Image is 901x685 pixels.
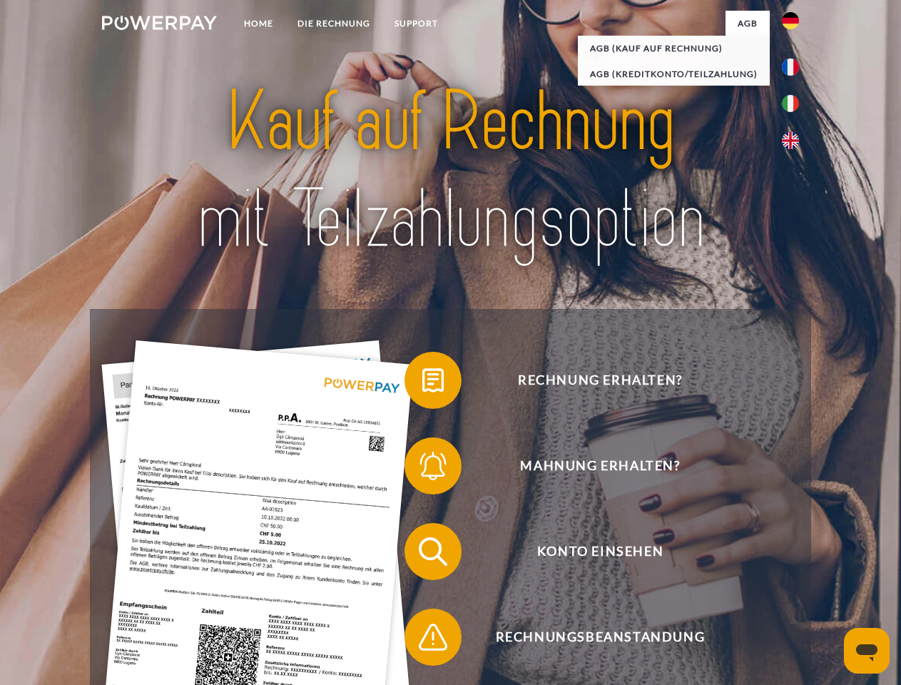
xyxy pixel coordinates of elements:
a: DIE RECHNUNG [285,11,382,36]
a: SUPPORT [382,11,450,36]
span: Konto einsehen [425,523,775,580]
img: qb_bill.svg [415,362,451,398]
a: AGB (Kauf auf Rechnung) [578,36,770,61]
img: en [782,132,799,149]
img: logo-powerpay-white.svg [102,16,217,30]
img: qb_bell.svg [415,448,451,484]
button: Rechnungsbeanstandung [404,609,775,666]
img: de [782,12,799,29]
img: qb_warning.svg [415,619,451,655]
button: Mahnung erhalten? [404,437,775,494]
span: Mahnung erhalten? [425,437,775,494]
a: Home [232,11,285,36]
img: it [782,95,799,112]
button: Rechnung erhalten? [404,352,775,409]
span: Rechnungsbeanstandung [425,609,775,666]
span: Rechnung erhalten? [425,352,775,409]
iframe: Schaltfläche zum Öffnen des Messaging-Fensters [844,628,890,674]
button: Konto einsehen [404,523,775,580]
img: qb_search.svg [415,534,451,569]
img: title-powerpay_de.svg [136,68,765,273]
a: agb [726,11,770,36]
img: fr [782,59,799,76]
a: AGB (Kreditkonto/Teilzahlung) [578,61,770,87]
